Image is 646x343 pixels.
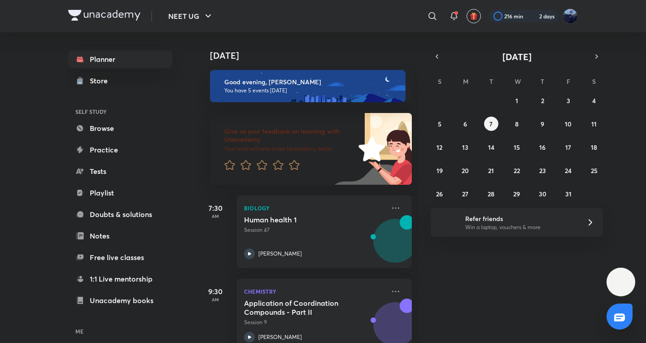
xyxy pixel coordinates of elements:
button: October 10, 2025 [561,117,576,131]
button: October 20, 2025 [458,163,472,178]
button: October 4, 2025 [587,93,601,108]
button: avatar [467,9,481,23]
abbr: Wednesday [515,77,521,86]
abbr: October 20, 2025 [462,166,469,175]
button: October 25, 2025 [587,163,601,178]
abbr: October 29, 2025 [513,190,520,198]
abbr: October 17, 2025 [565,143,571,152]
a: Free live classes [68,248,172,266]
abbr: October 18, 2025 [591,143,597,152]
abbr: October 4, 2025 [592,96,596,105]
button: [DATE] [443,50,590,63]
a: Planner [68,50,172,68]
p: Chemistry [244,286,385,297]
abbr: October 27, 2025 [462,190,468,198]
img: feedback_image [328,113,412,185]
p: Biology [244,203,385,213]
h5: 7:30 [197,203,233,213]
button: October 15, 2025 [510,140,524,154]
a: Unacademy books [68,291,172,309]
abbr: October 13, 2025 [462,143,468,152]
abbr: October 2, 2025 [541,96,544,105]
abbr: October 30, 2025 [539,190,546,198]
p: Session 47 [244,226,385,234]
abbr: Friday [567,77,570,86]
abbr: Sunday [438,77,441,86]
button: October 29, 2025 [510,187,524,201]
button: October 23, 2025 [535,163,550,178]
h6: Give us your feedback on learning with Unacademy [224,127,355,143]
abbr: October 24, 2025 [565,166,572,175]
abbr: October 22, 2025 [514,166,520,175]
a: Store [68,72,172,90]
a: Browse [68,119,172,137]
button: October 28, 2025 [484,187,498,201]
h6: ME [68,324,172,339]
button: October 1, 2025 [510,93,524,108]
button: October 16, 2025 [535,140,550,154]
a: Tests [68,162,172,180]
img: evening [210,70,406,102]
button: October 13, 2025 [458,140,472,154]
abbr: Thursday [541,77,544,86]
abbr: October 7, 2025 [489,120,493,128]
h5: Application of Coordination Compounds - Part II [244,299,356,317]
abbr: October 3, 2025 [567,96,570,105]
h5: Human health 1 [244,215,356,224]
img: Kushagra Singh [563,9,578,24]
button: October 18, 2025 [587,140,601,154]
abbr: October 12, 2025 [436,143,442,152]
img: referral [438,213,456,231]
button: October 19, 2025 [432,163,447,178]
abbr: October 25, 2025 [591,166,598,175]
abbr: October 15, 2025 [514,143,520,152]
abbr: October 31, 2025 [565,190,572,198]
abbr: October 8, 2025 [515,120,519,128]
a: Playlist [68,184,172,202]
abbr: October 26, 2025 [436,190,443,198]
p: AM [197,297,233,302]
abbr: October 6, 2025 [463,120,467,128]
h6: SELF STUDY [68,104,172,119]
p: AM [197,213,233,219]
p: You have 5 events [DATE] [224,87,397,94]
button: October 31, 2025 [561,187,576,201]
h5: 9:30 [197,286,233,297]
a: Notes [68,227,172,245]
abbr: October 11, 2025 [591,120,597,128]
abbr: October 16, 2025 [539,143,546,152]
abbr: Tuesday [489,77,493,86]
p: [PERSON_NAME] [258,333,302,341]
span: [DATE] [502,51,532,63]
button: October 26, 2025 [432,187,447,201]
a: 1:1 Live mentorship [68,270,172,288]
p: Session 9 [244,318,385,326]
button: October 14, 2025 [484,140,498,154]
abbr: Saturday [592,77,596,86]
abbr: October 5, 2025 [438,120,441,128]
h6: Good evening, [PERSON_NAME] [224,78,397,86]
abbr: October 28, 2025 [488,190,494,198]
img: Company Logo [68,10,140,21]
button: October 9, 2025 [535,117,550,131]
h6: Refer friends [465,214,576,223]
button: October 24, 2025 [561,163,576,178]
button: October 2, 2025 [535,93,550,108]
abbr: October 21, 2025 [488,166,494,175]
button: October 8, 2025 [510,117,524,131]
img: avatar [470,12,478,20]
button: October 3, 2025 [561,93,576,108]
a: Practice [68,141,172,159]
button: October 17, 2025 [561,140,576,154]
abbr: October 9, 2025 [541,120,544,128]
img: ttu [615,277,626,287]
button: October 22, 2025 [510,163,524,178]
img: streak [528,12,537,21]
abbr: October 14, 2025 [488,143,494,152]
div: Store [90,75,113,86]
button: October 6, 2025 [458,117,472,131]
p: Your word will help make Unacademy better [224,145,355,152]
button: October 27, 2025 [458,187,472,201]
abbr: October 10, 2025 [565,120,572,128]
button: NEET UG [163,7,219,25]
